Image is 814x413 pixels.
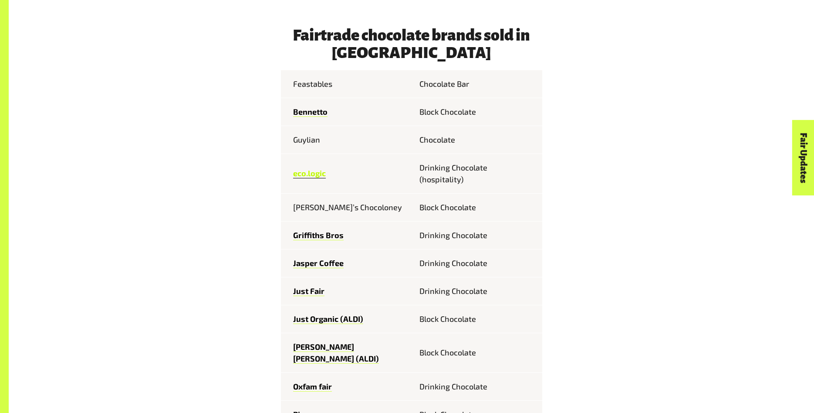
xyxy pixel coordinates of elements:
td: Drinking Chocolate [412,249,542,277]
td: Drinking Chocolate [412,221,542,249]
td: Block Chocolate [412,193,542,221]
td: Chocolate Bar [412,70,542,98]
td: Guylian [281,126,412,154]
td: Drinking Chocolate (hospitality) [412,154,542,193]
a: Just Organic (ALDI) [293,314,363,324]
td: Drinking Chocolate [412,372,542,400]
a: Oxfam fair [293,382,332,392]
td: Block Chocolate [412,98,542,126]
a: Bennetto [293,107,328,117]
h3: Fairtrade chocolate brands sold in [GEOGRAPHIC_DATA] [281,27,542,61]
a: Jasper Coffee [293,258,344,268]
td: Feastables [281,70,412,98]
td: Drinking Chocolate [412,277,542,305]
td: [PERSON_NAME]’s Chocoloney [281,193,412,221]
td: Block Chocolate [412,305,542,333]
a: Griffiths Bros [293,230,344,240]
td: Block Chocolate [412,333,542,372]
a: eco.logic [293,168,326,178]
a: [PERSON_NAME] [PERSON_NAME] (ALDI) [293,342,379,364]
td: Chocolate [412,126,542,154]
a: Just Fair [293,286,324,296]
